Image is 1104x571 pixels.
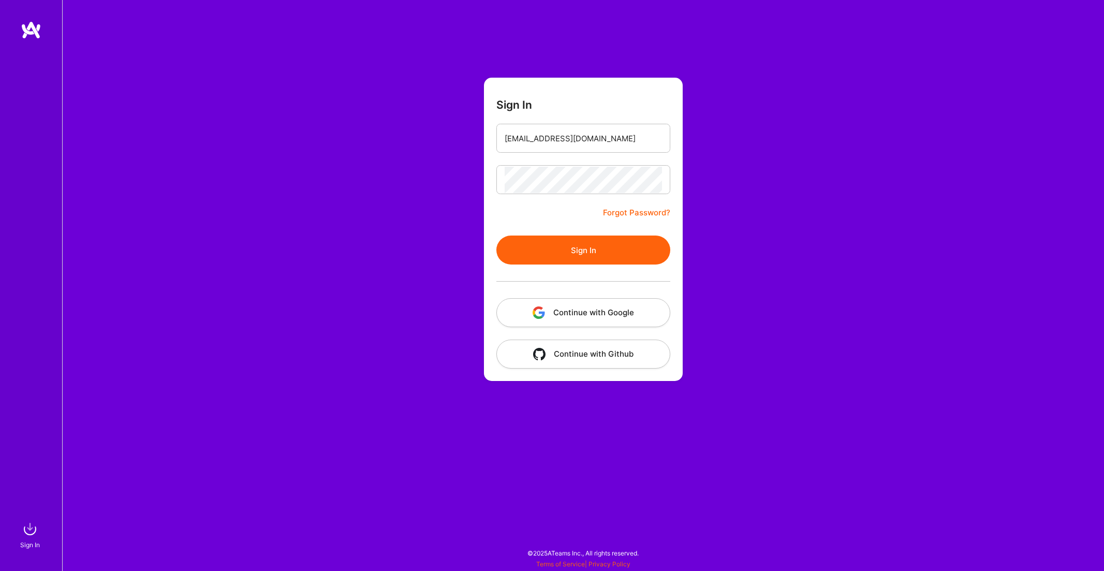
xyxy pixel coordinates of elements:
a: Terms of Service [536,560,585,568]
button: Continue with Google [496,298,670,327]
button: Continue with Github [496,340,670,369]
a: sign inSign In [22,519,40,550]
a: Forgot Password? [603,207,670,219]
input: Email... [505,125,662,152]
a: Privacy Policy [588,560,630,568]
img: icon [533,348,546,360]
div: Sign In [20,539,40,550]
div: © 2025 ATeams Inc., All rights reserved. [62,540,1104,566]
h3: Sign In [496,98,532,111]
img: logo [21,21,41,39]
img: icon [533,306,545,319]
span: | [536,560,630,568]
button: Sign In [496,236,670,265]
img: sign in [20,519,40,539]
